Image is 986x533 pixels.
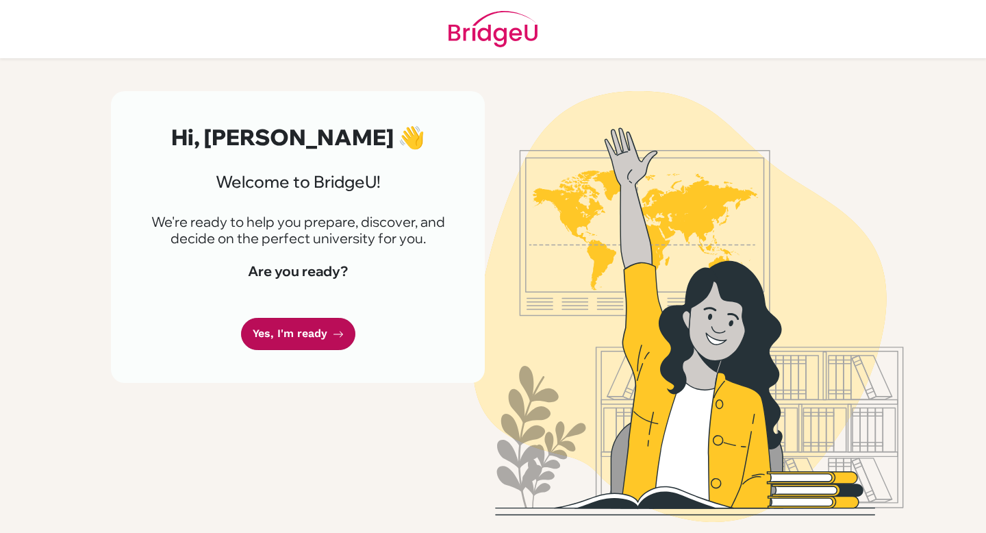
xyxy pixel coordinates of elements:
[144,172,452,192] h3: Welcome to BridgeU!
[144,263,452,280] h4: Are you ready?
[144,214,452,247] p: We're ready to help you prepare, discover, and decide on the perfect university for you.
[144,124,452,150] h2: Hi, [PERSON_NAME] 👋
[241,318,355,350] a: Yes, I'm ready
